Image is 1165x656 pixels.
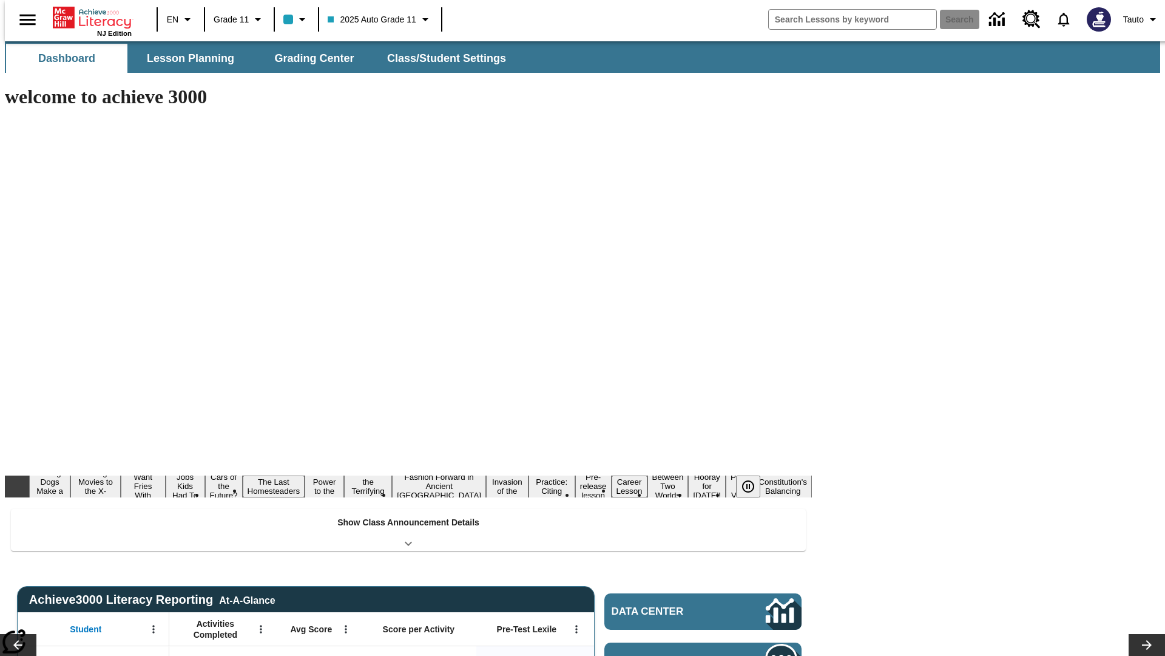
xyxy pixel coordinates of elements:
button: Slide 11 Mixed Practice: Citing Evidence [528,466,575,507]
button: Slide 6 The Last Homesteaders [243,476,305,497]
span: Achieve3000 Literacy Reporting [29,593,275,607]
button: Profile/Settings [1118,9,1165,30]
button: Slide 10 The Invasion of the Free CD [486,466,528,507]
span: Avg Score [290,624,332,635]
button: Slide 1 Diving Dogs Make a Splash [29,466,70,507]
a: Data Center [604,593,802,630]
a: Data Center [982,3,1015,36]
button: Slide 8 Attack of the Terrifying Tomatoes [344,466,392,507]
button: Grading Center [254,44,375,73]
button: Open Menu [144,620,163,638]
button: Class/Student Settings [377,44,516,73]
button: Grade: Grade 11, Select a grade [209,9,270,30]
span: Student [70,624,101,635]
div: Pause [736,476,772,497]
p: Show Class Announcement Details [337,516,479,529]
div: SubNavbar [5,44,517,73]
span: NJ Edition [97,30,132,37]
button: Open side menu [10,2,46,38]
span: Grade 11 [214,13,249,26]
a: Notifications [1048,4,1079,35]
h1: welcome to achieve 3000 [5,86,812,108]
span: Data Center [612,606,725,618]
button: Slide 2 Taking Movies to the X-Dimension [70,466,121,507]
button: Slide 15 Hooray for Constitution Day! [688,471,726,502]
input: search field [769,10,936,29]
button: Slide 7 Solar Power to the People [305,466,344,507]
span: 2025 Auto Grade 11 [328,13,416,26]
span: Activities Completed [175,618,255,640]
button: Slide 13 Career Lesson [612,476,647,497]
button: Select a new avatar [1079,4,1118,35]
button: Open Menu [337,620,355,638]
span: Pre-Test Lexile [497,624,557,635]
a: Resource Center, Will open in new tab [1015,3,1048,36]
a: Home [53,5,132,30]
div: Home [53,4,132,37]
button: Open Menu [567,620,586,638]
button: Class: 2025 Auto Grade 11, Select your class [323,9,437,30]
span: Tauto [1123,13,1144,26]
button: Slide 3 Do You Want Fries With That? [121,462,166,511]
img: Avatar [1087,7,1111,32]
span: Score per Activity [383,624,455,635]
button: Lesson carousel, Next [1129,634,1165,656]
button: Slide 12 Pre-release lesson [575,471,612,502]
button: Slide 16 Point of View [726,471,754,502]
div: SubNavbar [5,41,1160,73]
div: Show Class Announcement Details [11,509,806,551]
button: Class color is light blue. Change class color [279,9,314,30]
button: Slide 5 Cars of the Future? [205,471,243,502]
button: Slide 9 Fashion Forward in Ancient Rome [392,471,486,502]
button: Slide 14 Between Two Worlds [647,471,689,502]
button: Slide 4 Dirty Jobs Kids Had To Do [166,462,205,511]
button: Pause [736,476,760,497]
button: Lesson Planning [130,44,251,73]
button: Dashboard [6,44,127,73]
span: EN [167,13,178,26]
div: At-A-Glance [219,593,275,606]
button: Slide 17 The Constitution's Balancing Act [754,466,812,507]
button: Language: EN, Select a language [161,9,200,30]
button: Open Menu [252,620,270,638]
